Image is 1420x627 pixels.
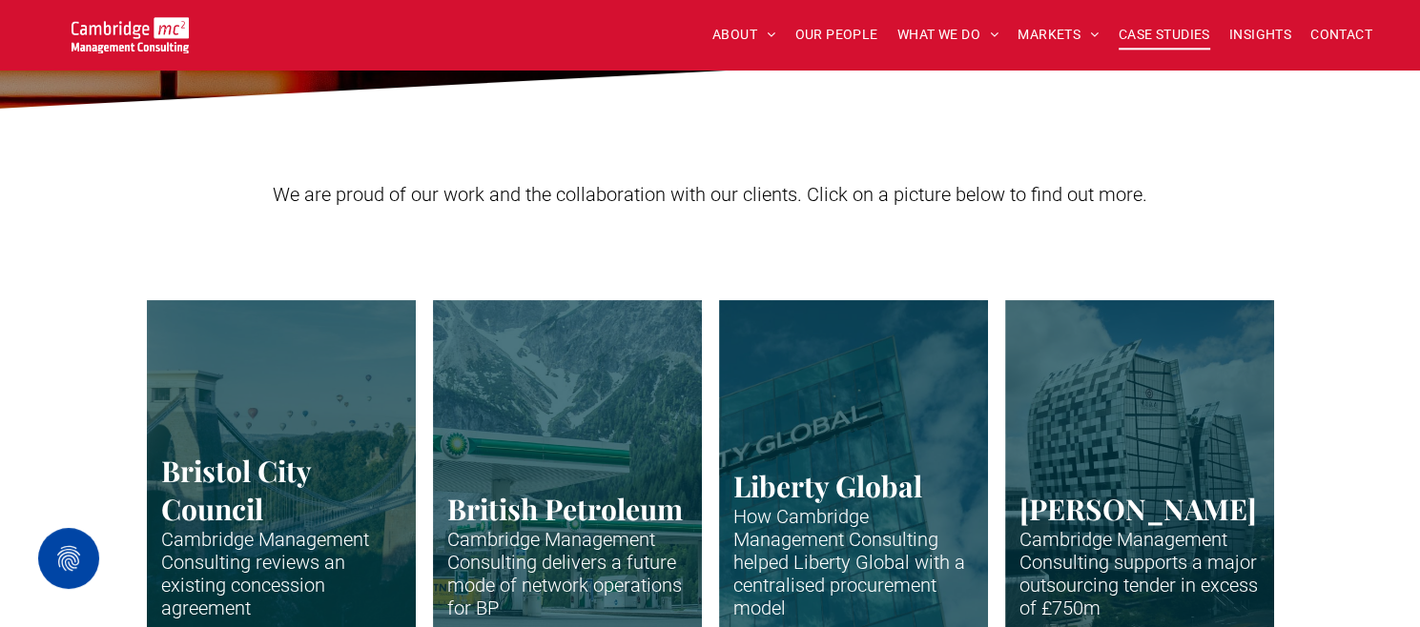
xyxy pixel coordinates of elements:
a: Your Business Transformed | Cambridge Management Consulting [72,20,189,40]
a: CONTACT [1301,20,1382,50]
a: WHAT WE DO [888,20,1009,50]
a: ABOUT [703,20,786,50]
a: OUR PEOPLE [785,20,887,50]
span: We are proud of our work and the collaboration with our clients. Click on a picture below to find... [273,183,1147,206]
a: CASE STUDIES [1109,20,1220,50]
img: Go to Homepage [72,17,189,53]
a: INSIGHTS [1220,20,1301,50]
a: MARKETS [1008,20,1108,50]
